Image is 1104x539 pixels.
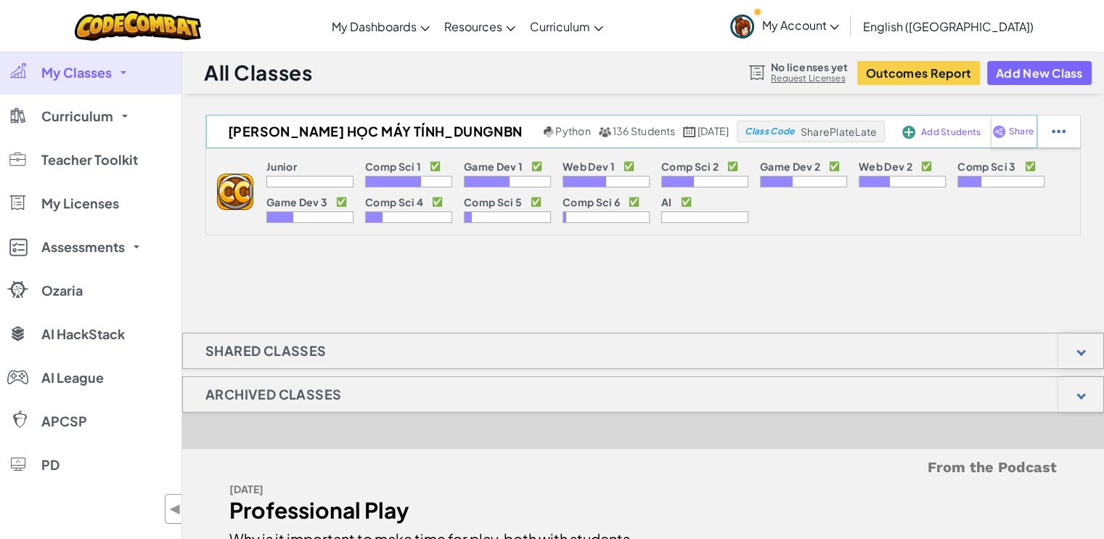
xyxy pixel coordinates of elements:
[206,121,737,142] a: [PERSON_NAME] học máy tính_DungNBN Python 136 Students [DATE]
[229,500,632,521] div: Professional Play
[723,3,846,49] a: My Account
[324,7,437,46] a: My Dashboards
[41,284,83,297] span: Ozaria
[555,124,590,137] span: Python
[829,161,840,172] p: ✅
[598,126,611,137] img: MultipleUsers.png
[544,126,555,137] img: python.png
[1052,125,1066,138] img: IconStudentEllipsis.svg
[727,161,738,172] p: ✅
[957,161,1015,172] p: Comp Sci 3
[336,196,347,208] p: ✅
[623,161,634,172] p: ✅
[681,196,692,208] p: ✅
[444,19,502,34] span: Resources
[730,15,754,38] img: avatar
[266,161,297,172] p: Junior
[801,125,878,138] span: SharePlateLate
[859,161,912,172] p: Web Dev 2
[523,7,610,46] a: Curriculum
[183,333,349,369] h1: Shared Classes
[365,161,421,172] p: Comp Sci 1
[563,161,615,172] p: Web Dev 1
[41,240,125,254] span: Assessments
[921,161,932,172] p: ✅
[41,328,125,341] span: AI HackStack
[464,196,522,208] p: Comp Sci 5
[206,121,540,142] h2: [PERSON_NAME] học máy tính_DungNBN
[1024,161,1035,172] p: ✅
[75,11,202,41] img: CodeCombat logo
[661,161,719,172] p: Comp Sci 2
[661,196,672,208] p: AI
[531,196,541,208] p: ✅
[761,17,839,33] span: My Account
[41,110,113,123] span: Curriculum
[365,196,423,208] p: Comp Sci 4
[41,153,138,166] span: Teacher Toolkit
[613,124,676,137] span: 136 Students
[464,161,523,172] p: Game Dev 1
[432,196,443,208] p: ✅
[430,161,441,172] p: ✅
[745,127,794,136] span: Class Code
[530,19,590,34] span: Curriculum
[921,128,981,137] span: Add Students
[229,479,632,500] div: [DATE]
[902,126,915,139] img: IconAddStudents.svg
[855,7,1040,46] a: English ([GEOGRAPHIC_DATA])
[41,197,119,210] span: My Licenses
[987,61,1092,85] button: Add New Class
[183,376,364,413] h1: Archived Classes
[531,161,542,172] p: ✅
[992,125,1006,138] img: IconShare_Purple.svg
[169,498,181,519] span: ◀
[563,196,620,208] p: Comp Sci 6
[41,371,104,384] span: AI League
[204,59,312,86] h1: All Classes
[629,196,639,208] p: ✅
[217,174,253,210] img: logo
[683,126,696,137] img: calendar.svg
[229,456,1057,479] h5: From the Podcast
[437,7,523,46] a: Resources
[698,124,729,137] span: [DATE]
[857,61,980,85] button: Outcomes Report
[41,66,112,79] span: My Classes
[771,73,848,84] a: Request Licenses
[266,196,327,208] p: Game Dev 3
[771,61,848,73] span: No licenses yet
[332,19,417,34] span: My Dashboards
[1009,127,1034,136] span: Share
[760,161,820,172] p: Game Dev 2
[862,19,1033,34] span: English ([GEOGRAPHIC_DATA])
